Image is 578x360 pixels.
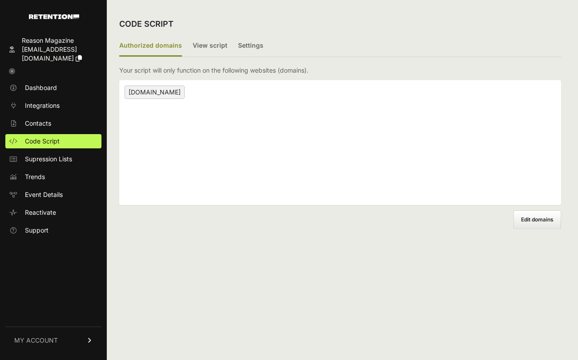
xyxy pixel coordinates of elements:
[5,188,101,202] a: Event Details
[5,170,101,184] a: Trends
[5,134,101,148] a: Code Script
[5,223,101,237] a: Support
[5,81,101,95] a: Dashboard
[25,208,56,217] span: Reactivate
[22,45,77,62] span: [EMAIL_ADDRESS][DOMAIN_NAME]
[5,98,101,113] a: Integrations
[5,152,101,166] a: Supression Lists
[238,36,263,57] label: Settings
[5,327,101,354] a: MY ACCOUNT
[25,226,49,235] span: Support
[25,137,60,146] span: Code Script
[29,14,79,19] img: Retention.com
[25,172,45,181] span: Trends
[125,86,185,99] span: [DOMAIN_NAME]
[25,101,60,110] span: Integrations
[25,83,57,92] span: Dashboard
[22,36,98,45] div: Reason Magazine
[119,18,174,30] h2: CODE SCRIPT
[119,36,182,57] label: Authorized domains
[119,66,308,75] p: Your script will only function on the following websites (domains).
[25,119,51,128] span: Contacts
[25,155,72,164] span: Supression Lists
[521,216,554,223] span: Edit domains
[25,190,63,199] span: Event Details
[5,116,101,131] a: Contacts
[14,336,58,345] span: MY ACCOUNT
[5,205,101,220] a: Reactivate
[193,36,227,57] label: View script
[5,33,101,65] a: Reason Magazine [EMAIL_ADDRESS][DOMAIN_NAME]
